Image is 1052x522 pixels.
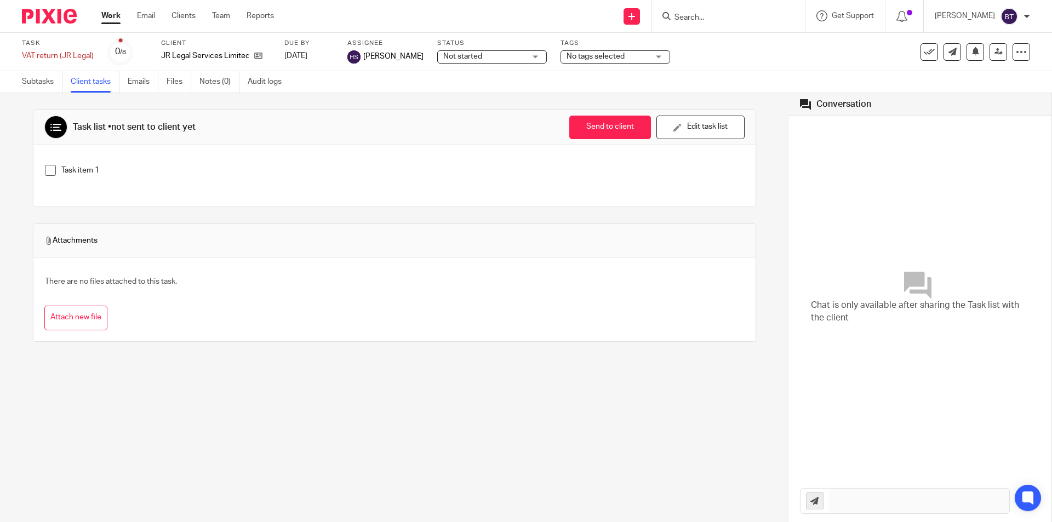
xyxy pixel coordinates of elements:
p: JR Legal Services Limited [161,50,249,61]
label: Tags [561,39,670,48]
p: Task item 1 [61,165,744,176]
a: Clients [171,10,196,21]
a: Email [137,10,155,21]
span: Not started [443,53,482,60]
img: svg%3E [1000,8,1018,25]
label: Client [161,39,271,48]
span: [PERSON_NAME] [363,51,424,62]
a: Client tasks [71,71,119,93]
img: Pixie [22,9,77,24]
label: Assignee [347,39,424,48]
img: svg%3E [347,50,361,64]
span: There are no files attached to this task. [45,278,177,285]
small: /8 [120,49,126,55]
p: [PERSON_NAME] [935,10,995,21]
div: Task list • [73,122,196,133]
a: Files [167,71,191,93]
a: Subtasks [22,71,62,93]
div: 0 [115,45,126,58]
div: VAT return (JR Legal) [22,50,94,61]
input: Search [673,13,772,23]
span: not sent to client yet [111,123,196,131]
a: Audit logs [248,71,290,93]
span: Get Support [832,12,874,20]
a: Emails [128,71,158,93]
span: No tags selected [567,53,625,60]
button: Send to client [569,116,651,139]
label: Task [22,39,94,48]
a: Reports [247,10,274,21]
span: [DATE] [284,52,307,60]
label: Due by [284,39,334,48]
label: Status [437,39,547,48]
a: Notes (0) [199,71,239,93]
button: Attach new file [44,306,107,330]
a: Team [212,10,230,21]
span: Chat is only available after sharing the Task list with the client [811,299,1030,325]
a: Work [101,10,121,21]
button: Edit task list [656,116,745,139]
span: Attachments [44,235,98,246]
div: Conversation [816,99,871,110]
